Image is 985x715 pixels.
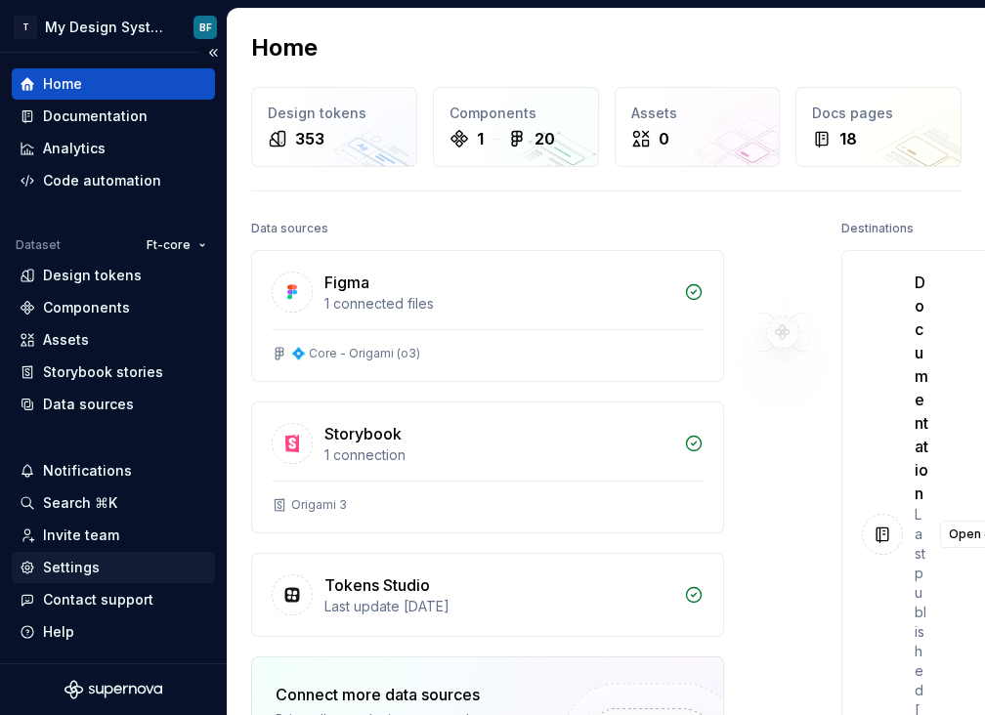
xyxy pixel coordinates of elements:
[12,520,215,551] a: Invite team
[251,553,724,637] a: Tokens StudioLast update [DATE]
[43,493,117,513] div: Search ⌘K
[291,497,347,513] div: Origami 3
[43,171,161,190] div: Code automation
[915,271,928,505] div: Documentation
[14,16,37,39] div: T
[147,237,191,253] span: Ft-core
[43,590,153,610] div: Contact support
[12,133,215,164] a: Analytics
[12,165,215,196] a: Code automation
[839,127,857,150] div: 18
[251,250,724,382] a: Figma1 connected files💠 Core - Origami (o3)
[251,215,328,242] div: Data sources
[12,101,215,132] a: Documentation
[251,401,724,533] a: Storybook1 connectionOrigami 3
[43,622,74,642] div: Help
[12,324,215,356] a: Assets
[43,298,130,317] div: Components
[291,346,420,361] div: 💠 Core - Origami (o3)
[324,271,369,294] div: Figma
[43,139,106,158] div: Analytics
[276,683,530,706] div: Connect more data sources
[199,39,227,66] button: Collapse sidebar
[268,104,401,123] div: Design tokens
[12,552,215,583] a: Settings
[43,266,142,285] div: Design tokens
[251,87,417,167] a: Design tokens353
[324,597,672,616] div: Last update [DATE]
[16,237,61,253] div: Dataset
[433,87,599,167] a: Components120
[477,127,484,150] div: 1
[43,526,119,545] div: Invite team
[535,127,555,150] div: 20
[12,68,215,100] a: Home
[199,20,212,35] div: BF
[64,680,162,699] svg: Supernova Logo
[12,455,215,486] button: Notifications
[43,395,134,414] div: Data sources
[4,6,223,48] button: TMy Design SystemBF
[324,294,672,314] div: 1 connected files
[795,87,962,167] a: Docs pages18
[251,32,318,63] h2: Home
[324,573,430,597] div: Tokens Studio
[45,18,170,37] div: My Design System
[812,104,945,123] div: Docs pages
[138,231,215,259] button: Ft-core
[324,445,672,465] div: 1 connection
[295,127,324,150] div: 353
[450,104,582,123] div: Components
[12,389,215,420] a: Data sources
[43,74,82,94] div: Home
[12,616,215,648] button: Help
[43,461,132,481] div: Notifications
[12,292,215,323] a: Components
[43,106,148,126] div: Documentation
[324,422,402,445] div: Storybook
[12,260,215,291] a: Design tokens
[12,584,215,615] button: Contact support
[12,357,215,388] a: Storybook stories
[43,558,100,577] div: Settings
[43,330,89,350] div: Assets
[659,127,669,150] div: 0
[43,362,163,382] div: Storybook stories
[615,87,781,167] a: Assets0
[631,104,764,123] div: Assets
[841,215,914,242] div: Destinations
[12,487,215,519] button: Search ⌘K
